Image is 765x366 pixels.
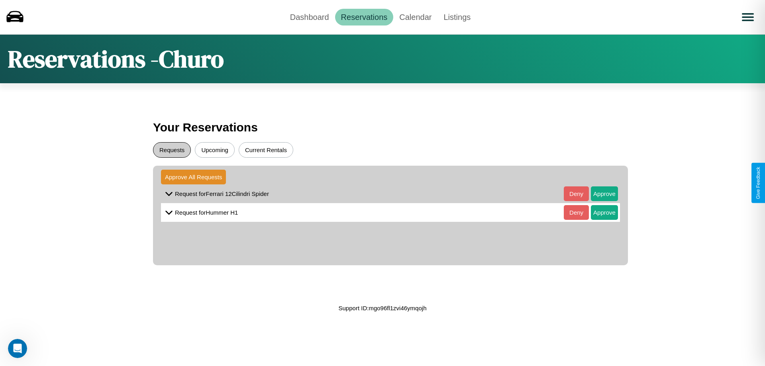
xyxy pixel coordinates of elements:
[175,188,269,199] p: Request for Ferrari 12Cilindri Spider
[284,9,335,25] a: Dashboard
[8,43,224,75] h1: Reservations - Churo
[393,9,437,25] a: Calendar
[591,205,618,220] button: Approve
[195,142,235,158] button: Upcoming
[339,303,427,313] p: Support ID: mgo96fl1zvi46ymqojh
[153,142,191,158] button: Requests
[239,142,293,158] button: Current Rentals
[8,339,27,358] iframe: Intercom live chat
[564,205,589,220] button: Deny
[335,9,394,25] a: Reservations
[591,186,618,201] button: Approve
[737,6,759,28] button: Open menu
[175,207,238,218] p: Request for Hummer H1
[755,167,761,199] div: Give Feedback
[161,170,226,184] button: Approve All Requests
[437,9,477,25] a: Listings
[564,186,589,201] button: Deny
[153,117,612,138] h3: Your Reservations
